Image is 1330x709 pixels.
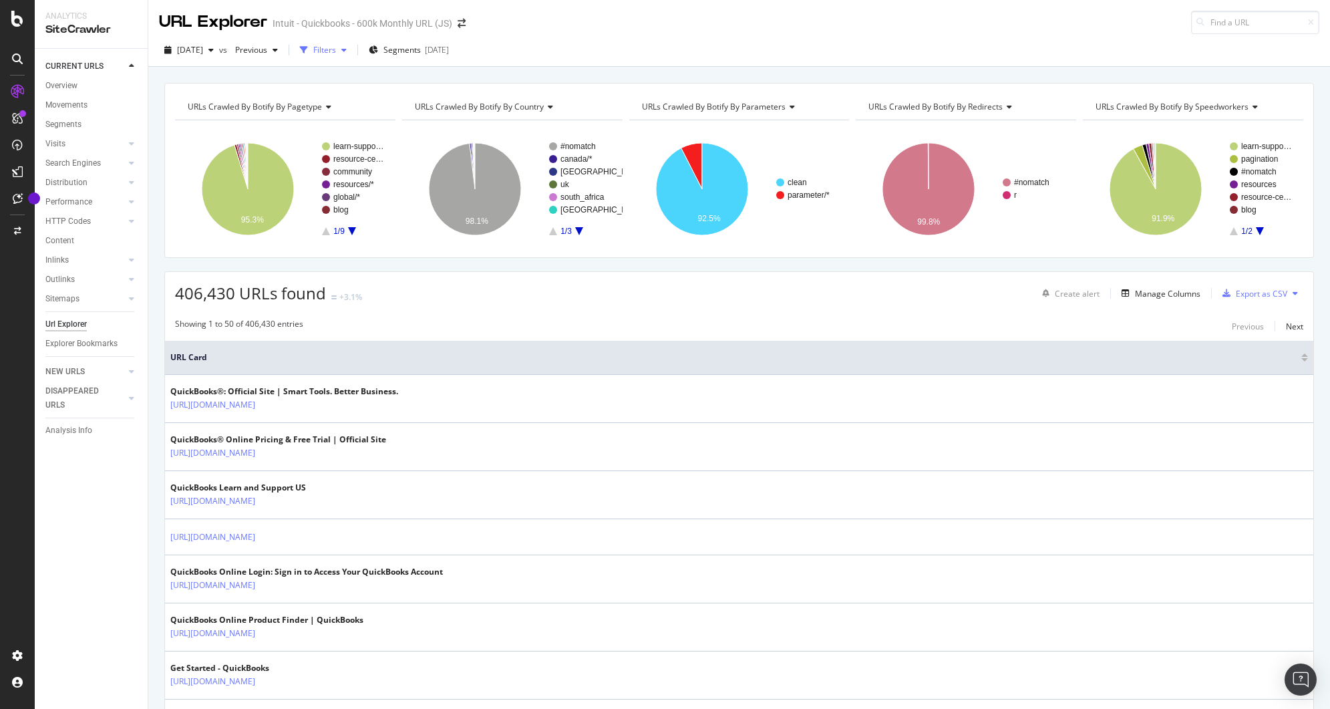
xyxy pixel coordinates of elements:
[788,190,830,200] text: parameter/*
[560,167,644,176] text: [GEOGRAPHIC_DATA]
[45,234,74,248] div: Content
[45,317,87,331] div: Url Explorer
[560,227,572,236] text: 1/3
[219,44,230,55] span: vs
[170,494,255,508] a: [URL][DOMAIN_NAME]
[1232,318,1264,334] button: Previous
[402,131,623,247] svg: A chart.
[1055,288,1100,299] div: Create alert
[45,79,77,93] div: Overview
[333,154,383,164] text: resource-ce…
[1241,205,1257,215] text: blog
[170,627,255,640] a: [URL][DOMAIN_NAME]
[159,39,219,61] button: [DATE]
[170,579,255,592] a: [URL][DOMAIN_NAME]
[188,101,322,112] span: URLs Crawled By Botify By pagetype
[45,384,125,412] a: DISAPPEARED URLS
[333,142,383,151] text: learn-suppo…
[45,195,125,209] a: Performance
[170,614,363,626] div: QuickBooks Online Product Finder | QuickBooks
[1014,178,1049,187] text: #nomatch
[45,215,91,229] div: HTTP Codes
[45,273,125,287] a: Outlinks
[45,156,125,170] a: Search Engines
[1285,664,1317,696] div: Open Intercom Messenger
[45,337,138,351] a: Explorer Bookmarks
[1241,154,1278,164] text: pagination
[45,365,125,379] a: NEW URLS
[339,291,362,303] div: +3.1%
[45,253,69,267] div: Inlinks
[45,273,75,287] div: Outlinks
[425,44,449,55] div: [DATE]
[45,292,79,306] div: Sitemaps
[331,295,337,299] img: Equal
[45,59,104,74] div: CURRENT URLS
[412,96,611,118] h4: URLs Crawled By Botify By country
[629,131,850,247] svg: A chart.
[918,217,941,227] text: 99.8%
[45,424,92,438] div: Analysis Info
[45,253,125,267] a: Inlinks
[560,180,570,189] text: uk
[170,446,255,460] a: [URL][DOMAIN_NAME]
[45,156,101,170] div: Search Engines
[1093,96,1291,118] h4: URLs Crawled By Botify By speedworkers
[1217,283,1287,304] button: Export as CSV
[241,215,264,225] text: 95.3%
[45,176,125,190] a: Distribution
[333,167,372,176] text: community
[170,398,255,412] a: [URL][DOMAIN_NAME]
[1241,227,1253,236] text: 1/2
[313,44,336,55] div: Filters
[1096,101,1249,112] span: URLs Crawled By Botify By speedworkers
[230,39,283,61] button: Previous
[45,137,65,151] div: Visits
[45,118,81,132] div: Segments
[1232,321,1264,332] div: Previous
[1241,192,1291,202] text: resource-ce…
[170,662,313,674] div: Get Started - QuickBooks
[1152,214,1174,223] text: 91.9%
[175,131,395,247] svg: A chart.
[1014,190,1017,200] text: r
[466,217,488,226] text: 98.1%
[45,424,138,438] a: Analysis Info
[363,39,454,61] button: Segments[DATE]
[856,131,1076,247] svg: A chart.
[560,154,593,164] text: canada/*
[560,192,605,202] text: south_africa
[45,384,113,412] div: DISAPPEARED URLS
[1037,283,1100,304] button: Create alert
[45,137,125,151] a: Visits
[45,317,138,331] a: Url Explorer
[177,44,203,55] span: 2025 Aug. 8th
[1286,321,1303,332] div: Next
[642,101,786,112] span: URLs Crawled By Botify By parameters
[45,365,85,379] div: NEW URLS
[383,44,421,55] span: Segments
[45,98,88,112] div: Movements
[1116,285,1200,301] button: Manage Columns
[1083,131,1303,247] svg: A chart.
[170,434,386,446] div: QuickBooks® Online Pricing & Free Trial | Official Site
[45,292,125,306] a: Sitemaps
[273,17,452,30] div: Intuit - Quickbooks - 600k Monthly URL (JS)
[45,176,88,190] div: Distribution
[639,96,838,118] h4: URLs Crawled By Botify By parameters
[45,79,138,93] a: Overview
[170,351,1298,364] span: URL Card
[333,180,374,189] text: resources/*
[1286,318,1303,334] button: Next
[45,195,92,209] div: Performance
[45,118,138,132] a: Segments
[159,11,267,33] div: URL Explorer
[170,566,443,578] div: QuickBooks Online Login: Sign in to Access Your QuickBooks Account
[45,59,125,74] a: CURRENT URLS
[1191,11,1319,34] input: Find a URL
